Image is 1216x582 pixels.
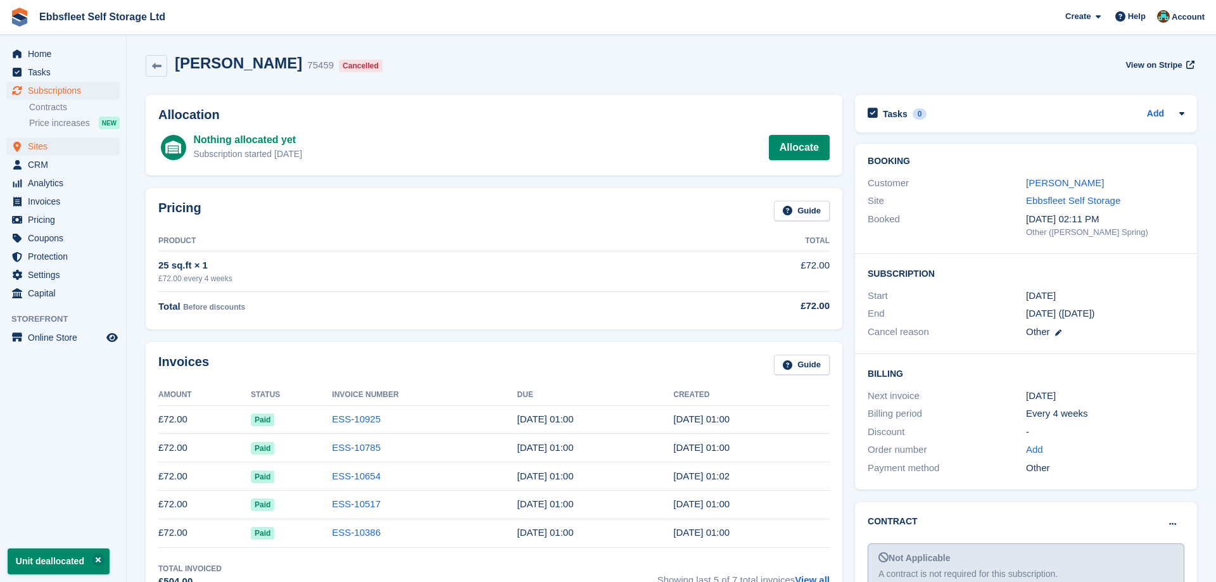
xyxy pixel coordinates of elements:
p: Unit deallocated [8,548,110,574]
a: menu [6,193,120,210]
time: 2025-06-24 00:00:52 UTC [673,498,730,509]
a: menu [6,248,120,265]
a: menu [6,211,120,229]
a: ESS-10654 [332,471,381,481]
span: [DATE] ([DATE]) [1026,308,1095,319]
time: 2025-07-22 00:02:30 UTC [673,471,730,481]
a: menu [6,137,120,155]
div: Other [1026,461,1184,476]
span: Storefront [11,313,126,326]
time: 2025-09-16 00:00:15 UTC [673,414,730,424]
th: Total [661,231,830,251]
td: £72.00 [158,490,251,519]
a: Price increases NEW [29,116,120,130]
div: Cancelled [339,60,383,72]
div: Order number [868,443,1026,457]
a: View on Stripe [1120,54,1197,75]
div: End [868,307,1026,321]
time: 2025-08-20 00:00:00 UTC [517,442,574,453]
a: Guide [774,355,830,376]
a: Guide [774,201,830,222]
span: Create [1065,10,1091,23]
span: Help [1128,10,1146,23]
span: Settings [28,266,104,284]
time: 2025-07-23 00:00:00 UTC [517,471,574,481]
a: ESS-10785 [332,442,381,453]
span: View on Stripe [1125,59,1182,72]
td: £72.00 [158,519,251,547]
h2: Tasks [883,108,908,120]
a: Add [1026,443,1043,457]
a: menu [6,329,120,346]
a: Preview store [104,330,120,345]
a: Ebbsfleet Self Storage Ltd [34,6,170,27]
h2: Contract [868,515,918,528]
a: [PERSON_NAME] [1026,177,1104,188]
a: ESS-10517 [332,498,381,509]
span: Paid [251,498,274,511]
a: menu [6,229,120,247]
td: £72.00 [158,405,251,434]
h2: Booking [868,156,1184,167]
div: Customer [868,176,1026,191]
a: menu [6,63,120,81]
span: Home [28,45,104,63]
div: £72.00 every 4 weeks [158,273,661,284]
time: 2025-06-25 00:00:00 UTC [517,498,574,509]
th: Invoice Number [332,385,517,405]
a: Allocate [769,135,830,160]
div: NEW [99,117,120,129]
div: - [1026,425,1184,440]
img: George Spring [1157,10,1170,23]
a: ESS-10925 [332,414,381,424]
span: Analytics [28,174,104,192]
div: Site [868,194,1026,208]
span: Subscriptions [28,82,104,99]
img: stora-icon-8386f47178a22dfd0bd8f6a31ec36ba5ce8667c1dd55bd0f319d3a0aa187defe.svg [10,8,29,27]
div: Total Invoiced [158,563,222,574]
div: £72.00 [661,299,830,313]
th: Status [251,385,332,405]
span: Account [1172,11,1205,23]
div: Nothing allocated yet [193,132,302,148]
div: Subscription started [DATE] [193,148,302,161]
div: Start [868,289,1026,303]
span: Pricing [28,211,104,229]
td: £72.00 [158,462,251,491]
td: £72.00 [661,251,830,291]
span: Coupons [28,229,104,247]
h2: Pricing [158,201,201,222]
a: menu [6,284,120,302]
h2: Subscription [868,267,1184,279]
div: Every 4 weeks [1026,407,1184,421]
span: Protection [28,248,104,265]
div: 75459 [307,58,334,73]
span: Online Store [28,329,104,346]
span: Tasks [28,63,104,81]
th: Created [673,385,830,405]
a: Add [1147,107,1164,122]
span: Before discounts [183,303,245,312]
a: ESS-10386 [332,527,381,538]
th: Due [517,385,674,405]
span: Other [1026,326,1050,337]
time: 2025-05-28 00:00:00 UTC [517,527,574,538]
div: Next invoice [868,389,1026,403]
span: Paid [251,414,274,426]
a: menu [6,174,120,192]
div: A contract is not required for this subscription. [878,567,1174,581]
div: [DATE] 02:11 PM [1026,212,1184,227]
span: Sites [28,137,104,155]
td: £72.00 [158,434,251,462]
span: Paid [251,527,274,540]
div: 0 [913,108,927,120]
div: [DATE] [1026,389,1184,403]
time: 2025-04-01 00:00:00 UTC [1026,289,1056,303]
span: Paid [251,471,274,483]
div: Other ([PERSON_NAME] Spring) [1026,226,1184,239]
div: Discount [868,425,1026,440]
th: Product [158,231,661,251]
h2: Allocation [158,108,830,122]
div: Billing period [868,407,1026,421]
div: Booked [868,212,1026,239]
